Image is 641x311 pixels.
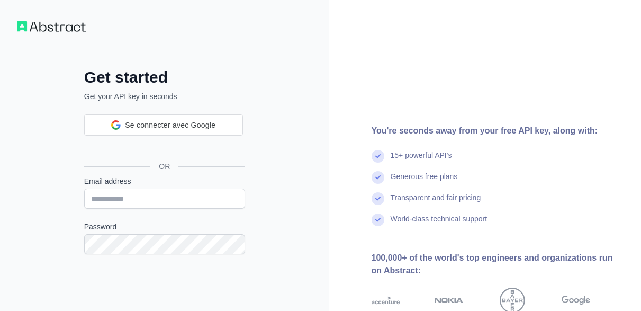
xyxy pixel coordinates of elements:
[372,214,384,226] img: check mark
[150,161,178,172] span: OR
[84,221,245,232] label: Password
[372,252,625,277] div: 100,000+ of the world's top engineers and organizations run on Abstract:
[391,150,452,171] div: 15+ powerful API's
[84,176,245,186] label: Email address
[372,125,625,137] div: You're seconds away from your free API key, along with:
[372,150,384,163] img: check mark
[125,120,215,131] span: Se connecter avec Google
[17,21,86,32] img: Workflow
[372,192,384,205] img: check mark
[372,171,384,184] img: check mark
[84,91,245,102] p: Get your API key in seconds
[79,135,248,158] iframe: Bouton "Se connecter avec Google"
[391,214,487,235] div: World-class technical support
[391,171,458,192] div: Generous free plans
[84,68,245,87] h2: Get started
[84,114,243,136] div: Se connecter avec Google
[84,267,245,308] iframe: reCAPTCHA
[391,192,481,214] div: Transparent and fair pricing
